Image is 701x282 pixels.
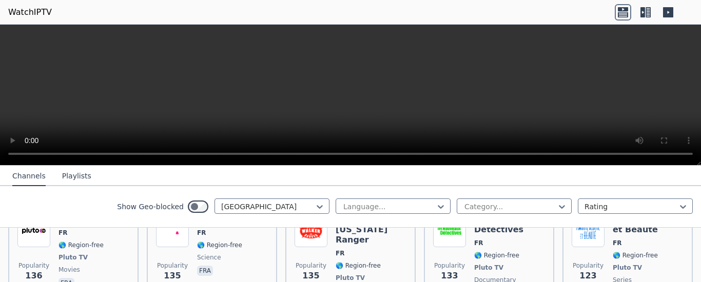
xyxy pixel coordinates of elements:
span: Popularity [573,261,603,270]
span: 123 [579,270,596,282]
span: FR [59,229,67,237]
button: Channels [12,167,46,186]
img: Walker Texas Ranger [295,214,327,247]
img: BFM Tech & Co [156,214,189,247]
span: FR [197,229,206,237]
span: 135 [164,270,181,282]
span: FR [613,239,621,247]
span: 🌎 Region-free [474,251,519,259]
span: 🌎 Region-free [613,251,658,259]
p: fra [197,266,213,276]
span: Pluto TV [474,264,503,272]
img: The Asylum [17,214,50,247]
span: FR [474,239,483,247]
img: Les Nouveaux Detectives [433,214,466,247]
img: Amour Gloire et Beaute [572,214,605,247]
span: 🌎 Region-free [59,241,104,249]
span: Popularity [157,261,188,270]
span: 🌎 Region-free [336,261,381,270]
span: 🌎 Region-free [197,241,242,249]
span: Pluto TV [59,253,88,261]
span: FR [336,249,344,257]
a: WatchIPTV [8,6,52,18]
span: Popularity [434,261,465,270]
span: Popularity [18,261,49,270]
h6: [PERSON_NAME] [US_STATE] Ranger [336,214,406,245]
span: Popularity [296,261,326,270]
span: 133 [441,270,458,282]
button: Playlists [62,167,91,186]
span: 135 [302,270,319,282]
span: science [197,253,221,261]
label: Show Geo-blocked [117,202,184,212]
span: Pluto TV [336,274,365,282]
span: movies [59,266,80,274]
span: 136 [25,270,42,282]
span: Pluto TV [613,264,642,272]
